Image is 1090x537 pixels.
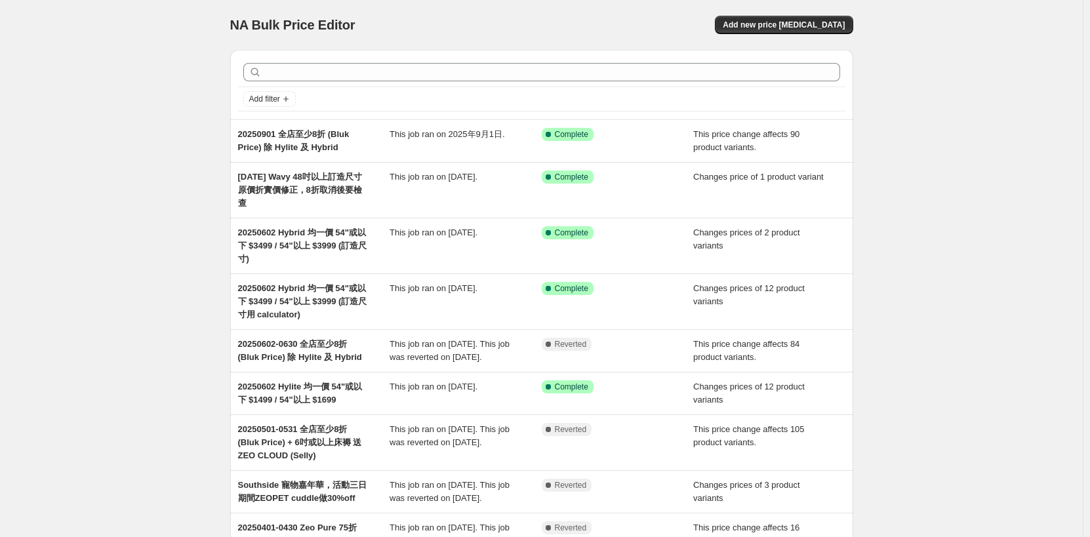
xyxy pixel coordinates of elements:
[390,424,510,447] span: This job ran on [DATE]. This job was reverted on [DATE].
[555,172,588,182] span: Complete
[238,172,362,208] span: [DATE] Wavy 48吋以上訂造尺寸原價折實價修正，8折取消後要檢查
[693,382,805,405] span: Changes prices of 12 product variants
[390,172,477,182] span: This job ran on [DATE].
[693,172,824,182] span: Changes price of 1 product variant
[555,283,588,294] span: Complete
[715,16,853,34] button: Add new price [MEDICAL_DATA]
[390,382,477,391] span: This job ran on [DATE].
[238,228,367,264] span: 20250602 Hybrid 均一價 54"或以下 $3499 / 54"以上 $3999 (訂造尺寸)
[390,129,505,139] span: This job ran on 2025年9月1日.
[693,424,805,447] span: This price change affects 105 product variants.
[390,283,477,293] span: This job ran on [DATE].
[249,94,280,104] span: Add filter
[555,480,587,490] span: Reverted
[238,382,363,405] span: 20250602 Hylite 均一價 54"或以下 $1499 / 54"以上 $1699
[238,424,362,460] span: 20250501-0531 全店至少8折 (Bluk Price) + 6吋或以上床褥 送 ZEO CLOUD (Selly)
[555,523,587,533] span: Reverted
[238,480,367,503] span: Southside 寵物嘉年華，活動三日期間ZEOPET cuddle做30%off
[390,339,510,362] span: This job ran on [DATE]. This job was reverted on [DATE].
[238,129,350,152] span: 20250901 全店至少8折 (Bluk Price) 除 Hylite 及 Hybrid
[238,523,357,532] span: 20250401-0430 Zeo Pure 75折
[230,18,355,32] span: NA Bulk Price Editor
[723,20,845,30] span: Add new price [MEDICAL_DATA]
[238,283,367,319] span: 20250602 Hybrid 均一價 54"或以下 $3499 / 54"以上 $3999 (訂造尺寸用 calculator)
[693,339,799,362] span: This price change affects 84 product variants.
[693,283,805,306] span: Changes prices of 12 product variants
[693,228,800,250] span: Changes prices of 2 product variants
[555,228,588,238] span: Complete
[555,129,588,140] span: Complete
[555,382,588,392] span: Complete
[390,228,477,237] span: This job ran on [DATE].
[390,480,510,503] span: This job ran on [DATE]. This job was reverted on [DATE].
[555,339,587,349] span: Reverted
[693,129,799,152] span: This price change affects 90 product variants.
[243,91,296,107] button: Add filter
[555,424,587,435] span: Reverted
[693,480,800,503] span: Changes prices of 3 product variants
[238,339,362,362] span: 20250602-0630 全店至少8折 (Bluk Price) 除 Hylite 及 Hybrid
